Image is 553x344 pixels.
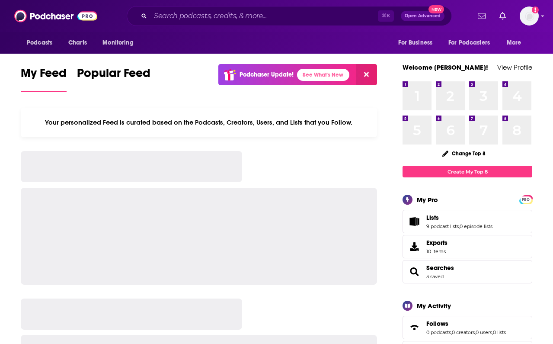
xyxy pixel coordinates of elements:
[426,214,439,222] span: Lists
[417,196,438,204] div: My Pro
[102,37,133,49] span: Monitoring
[398,37,432,49] span: For Business
[401,11,444,21] button: Open AdvancedNew
[68,37,87,49] span: Charts
[403,210,532,233] span: Lists
[406,215,423,228] a: Lists
[428,5,444,13] span: New
[127,6,452,26] div: Search podcasts, credits, & more...
[492,329,493,335] span: ,
[437,148,491,159] button: Change Top 8
[378,10,394,22] span: ⌘ K
[27,37,52,49] span: Podcasts
[448,37,490,49] span: For Podcasters
[532,6,539,13] svg: Add a profile image
[240,71,294,78] p: Podchaser Update!
[297,69,349,81] a: See What's New
[426,239,448,247] span: Exports
[403,260,532,283] span: Searches
[21,66,67,86] span: My Feed
[21,66,67,92] a: My Feed
[520,6,539,26] button: Show profile menu
[21,108,377,137] div: Your personalized Feed is curated based on the Podcasts, Creators, Users, and Lists that you Follow.
[520,6,539,26] img: User Profile
[497,63,532,71] a: View Profile
[392,35,443,51] button: open menu
[501,35,532,51] button: open menu
[452,329,475,335] a: 0 creators
[405,14,441,18] span: Open Advanced
[426,264,454,272] a: Searches
[21,35,64,51] button: open menu
[150,9,378,23] input: Search podcasts, credits, & more...
[426,223,459,229] a: 9 podcast lists
[63,35,92,51] a: Charts
[521,196,531,203] a: PRO
[406,266,423,278] a: Searches
[406,241,423,253] span: Exports
[14,8,97,24] img: Podchaser - Follow, Share and Rate Podcasts
[451,329,452,335] span: ,
[426,248,448,254] span: 10 items
[460,223,492,229] a: 0 episode lists
[520,6,539,26] span: Logged in as audreytaylor13
[443,35,502,51] button: open menu
[507,37,521,49] span: More
[403,166,532,177] a: Create My Top 8
[476,329,492,335] a: 0 users
[77,66,150,92] a: Popular Feed
[77,66,150,86] span: Popular Feed
[474,9,489,23] a: Show notifications dropdown
[493,329,506,335] a: 0 lists
[403,316,532,339] span: Follows
[417,302,451,310] div: My Activity
[403,235,532,258] a: Exports
[96,35,144,51] button: open menu
[426,329,451,335] a: 0 podcasts
[426,320,448,328] span: Follows
[426,214,492,222] a: Lists
[406,321,423,334] a: Follows
[403,63,488,71] a: Welcome [PERSON_NAME]!
[521,196,531,203] span: PRO
[426,320,506,328] a: Follows
[496,9,509,23] a: Show notifications dropdown
[426,273,444,280] a: 3 saved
